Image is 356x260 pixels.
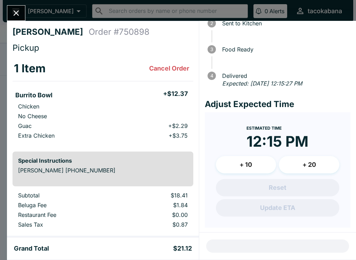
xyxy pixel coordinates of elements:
p: + $2.29 [168,122,188,129]
h5: Grand Total [14,244,49,253]
button: + 20 [279,156,339,173]
p: + $3.75 [169,132,188,139]
p: Extra Chicken [18,132,55,139]
button: Close [7,6,25,21]
h5: $21.12 [173,244,192,253]
text: 4 [210,73,213,79]
p: $18.41 [122,192,187,199]
p: Chicken [18,103,39,110]
h4: [PERSON_NAME] [13,27,89,37]
button: Cancel Order [146,62,192,75]
p: Beluga Fee [18,202,111,209]
text: 2 [210,21,213,26]
h5: + $12.37 [163,90,188,98]
h4: Adjust Expected Time [205,99,350,109]
h5: Burrito Bowl [15,91,52,99]
time: 12:15 PM [246,132,308,151]
h6: Special Instructions [18,157,188,164]
span: Delivered [219,73,350,79]
span: Pickup [13,43,39,53]
h3: 1 Item [14,62,46,75]
p: $0.00 [122,211,187,218]
text: 3 [210,47,213,52]
p: $0.87 [122,221,187,228]
p: No Cheese [18,113,47,120]
span: Sent to Kitchen [219,20,350,26]
table: orders table [13,56,193,146]
p: Restaurant Fee [18,211,111,218]
p: Sales Tax [18,221,111,228]
p: [PERSON_NAME] [PHONE_NUMBER] [18,167,188,174]
span: Estimated Time [246,125,282,131]
em: Expected: [DATE] 12:15:27 PM [222,80,302,87]
p: Guac [18,122,32,129]
p: Subtotal [18,192,111,199]
table: orders table [13,192,193,231]
p: $1.84 [122,202,187,209]
button: + 10 [216,156,276,173]
h4: Order # 750898 [89,27,149,37]
span: Food Ready [219,46,350,52]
